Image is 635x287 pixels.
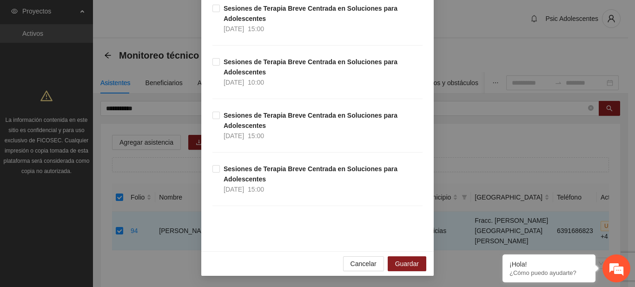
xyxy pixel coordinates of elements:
[152,5,175,27] div: Minimizar ventana de chat en vivo
[224,5,397,22] strong: Sesiones de Terapia Breve Centrada en Soluciones para Adolescentes
[224,165,397,183] strong: Sesiones de Terapia Breve Centrada en Soluciones para Adolescentes
[395,259,419,269] span: Guardar
[54,92,128,186] span: Estamos en línea.
[224,25,244,33] span: [DATE]
[509,269,589,276] p: ¿Cómo puedo ayudarte?
[224,132,244,140] span: [DATE]
[248,132,264,140] span: 15:00
[224,112,397,129] strong: Sesiones de Terapia Breve Centrada en Soluciones para Adolescentes
[224,186,244,193] span: [DATE]
[248,186,264,193] span: 15:00
[351,259,377,269] span: Cancelar
[509,260,589,268] div: ¡Hola!
[248,25,264,33] span: 15:00
[48,47,156,60] div: Chatee con nosotros ahora
[224,58,397,76] strong: Sesiones de Terapia Breve Centrada en Soluciones para Adolescentes
[248,79,264,86] span: 10:00
[388,256,426,271] button: Guardar
[224,79,244,86] span: [DATE]
[5,189,177,222] textarea: Escriba su mensaje y pulse “Intro”
[343,256,384,271] button: Cancelar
